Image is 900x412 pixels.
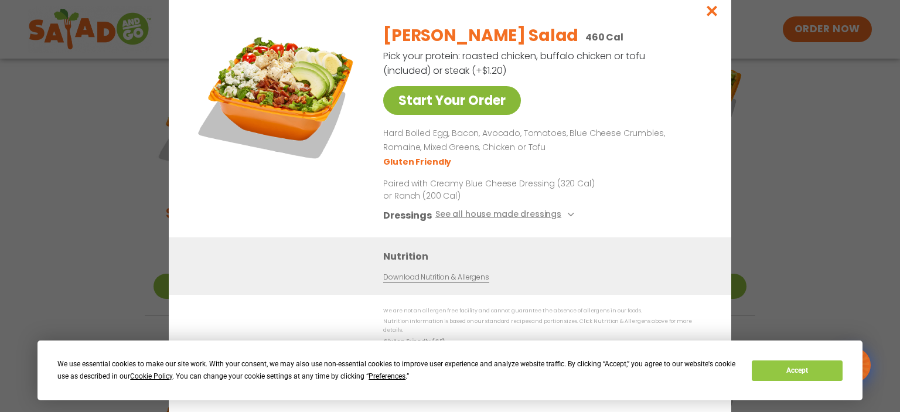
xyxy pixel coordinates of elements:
[383,248,714,263] h3: Nutrition
[383,317,708,335] p: Nutrition information is based on our standard recipes and portion sizes. Click Nutrition & Aller...
[435,207,578,222] button: See all house made dressings
[383,207,432,222] h3: Dressings
[383,307,708,315] p: We are not an allergen free facility and cannot guarantee the absence of allergens in our foods.
[383,86,521,115] a: Start Your Order
[585,30,623,45] p: 460 Cal
[383,49,647,78] p: Pick your protein: roasted chicken, buffalo chicken or tofu (included) or steak (+$1.20)
[369,372,405,380] span: Preferences
[195,15,359,179] img: Featured product photo for Cobb Salad
[383,127,703,155] p: Hard Boiled Egg, Bacon, Avocado, Tomatoes, Blue Cheese Crumbles, Romaine, Mixed Greens, Chicken o...
[383,23,578,48] h2: [PERSON_NAME] Salad
[57,358,738,383] div: We use essential cookies to make our site work. With your consent, we may also use non-essential ...
[130,372,172,380] span: Cookie Policy
[383,337,444,344] strong: Gluten Friendly (GF)
[752,360,842,381] button: Accept
[383,177,600,202] p: Paired with Creamy Blue Cheese Dressing (320 Cal) or Ranch (200 Cal)
[383,271,489,282] a: Download Nutrition & Allergens
[37,341,862,400] div: Cookie Consent Prompt
[383,155,453,168] li: Gluten Friendly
